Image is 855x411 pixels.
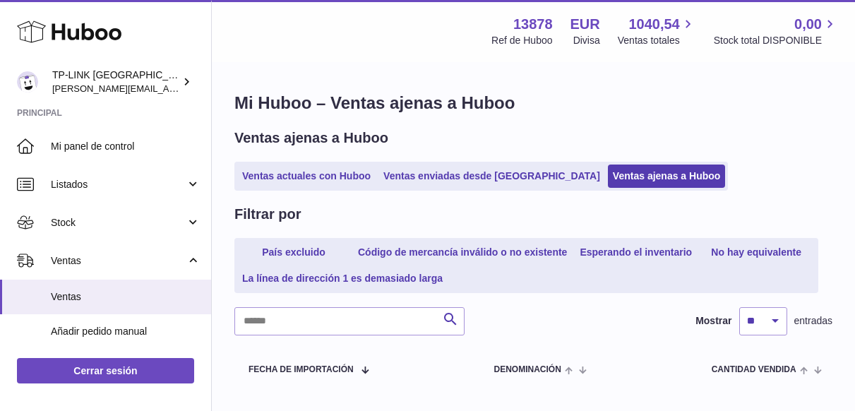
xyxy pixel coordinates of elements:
h2: Filtrar por [234,205,301,224]
span: Ventas [51,290,201,304]
img: celia.yan@tp-link.com [17,71,38,93]
span: Stock total DISPONIBLE [714,34,838,47]
label: Mostrar [695,314,731,328]
a: Ventas enviadas desde [GEOGRAPHIC_DATA] [378,165,605,188]
a: La línea de dirección 1 es demasiado larga [237,267,448,290]
span: Ventas [51,254,186,268]
span: Cantidad vendida [712,365,796,374]
span: Fecha de importación [249,365,354,374]
div: Ref de Huboo [491,34,552,47]
span: [PERSON_NAME][EMAIL_ADDRESS][DOMAIN_NAME] [52,83,283,94]
span: Stock [51,216,186,230]
div: TP-LINK [GEOGRAPHIC_DATA], SOCIEDAD LIMITADA [52,68,179,95]
a: Esperando el inventario [575,241,697,264]
span: 0,00 [794,15,822,34]
a: País excluido [237,241,350,264]
strong: 13878 [513,15,553,34]
span: entradas [794,314,832,328]
a: No hay equivalente [700,241,813,264]
a: Cerrar sesión [17,358,194,383]
span: Listados [51,178,186,191]
span: Ventas totales [618,34,696,47]
div: Divisa [573,34,600,47]
h1: Mi Huboo – Ventas ajenas a Huboo [234,92,832,114]
a: 0,00 Stock total DISPONIBLE [714,15,838,47]
h2: Ventas ajenas a Huboo [234,129,388,148]
a: Ventas actuales con Huboo [237,165,376,188]
span: Denominación [494,365,561,374]
span: Añadir pedido manual [51,325,201,338]
strong: EUR [570,15,600,34]
span: Mi panel de control [51,140,201,153]
a: Ventas ajenas a Huboo [608,165,726,188]
span: 1040,54 [628,15,679,34]
a: Código de mercancía inválido o no existente [353,241,572,264]
a: 1040,54 Ventas totales [618,15,696,47]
